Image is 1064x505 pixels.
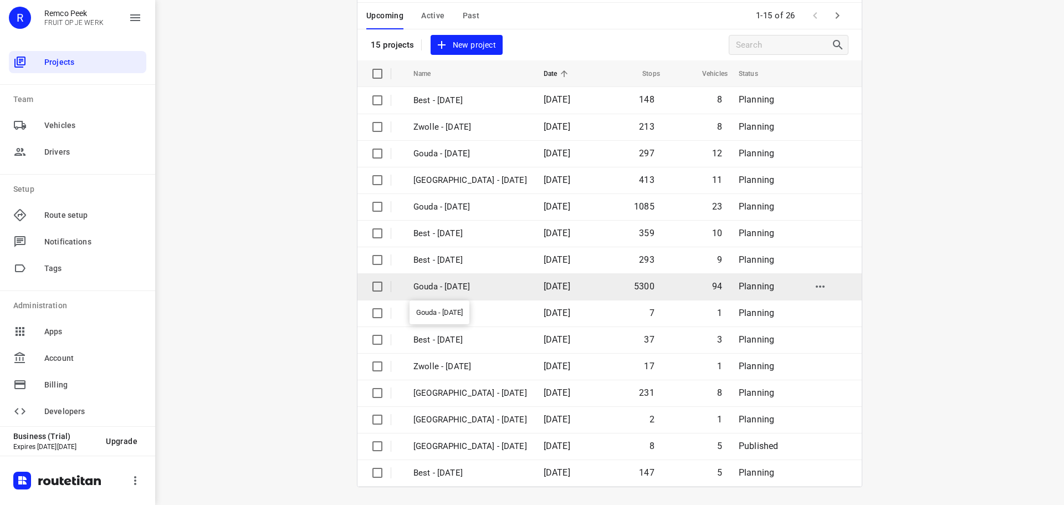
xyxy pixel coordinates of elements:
span: Vehicles [688,67,728,80]
p: Business (Trial) [13,432,97,441]
span: Status [739,67,773,80]
span: Stops [628,67,660,80]
span: 11 [712,175,722,185]
span: 5 [717,441,722,451]
span: Planning [739,308,774,318]
span: Previous Page [804,4,826,27]
span: Planning [739,361,774,371]
span: 8 [717,387,722,398]
input: Search projects [736,37,831,54]
div: Apps [9,320,146,343]
span: Planning [739,281,774,292]
p: FRUIT OP JE WERK [44,19,104,27]
p: Best - Thursday [413,227,527,240]
span: 37 [644,334,654,345]
span: [DATE] [544,228,570,238]
p: [GEOGRAPHIC_DATA] - [DATE] [413,174,527,187]
span: 23 [712,201,722,212]
span: Planning [739,254,774,265]
span: Planning [739,414,774,425]
p: Administration [13,300,146,312]
span: Apps [44,326,142,338]
div: Projects [9,51,146,73]
span: 8 [717,121,722,132]
p: Gouda - [DATE] [413,147,527,160]
span: 3 [717,334,722,345]
span: Route setup [44,210,142,221]
div: Notifications [9,231,146,253]
span: [DATE] [544,334,570,345]
span: Published [739,441,779,451]
p: Zwolle - Thursday [413,387,527,400]
p: Gouda - [DATE] [413,280,527,293]
span: New project [437,38,496,52]
span: Planning [739,387,774,398]
span: Projects [44,57,142,68]
span: 12 [712,148,722,159]
div: Route setup [9,204,146,226]
span: Vehicles [44,120,142,131]
span: [DATE] [544,441,570,451]
span: 9 [717,254,722,265]
span: 1 [717,308,722,318]
span: 5 [717,467,722,478]
span: Upgrade [106,437,137,446]
span: 5300 [634,281,654,292]
span: [DATE] [544,175,570,185]
span: 10 [712,228,722,238]
button: New project [431,35,503,55]
span: Planning [739,121,774,132]
p: Best - Friday [413,94,527,107]
p: Best - Thursday [413,467,527,480]
span: Tags [44,263,142,274]
button: Upgrade [97,431,146,451]
span: [DATE] [544,467,570,478]
p: Zwolle - Friday [413,360,527,373]
span: 231 [639,387,654,398]
span: Active [421,9,444,23]
p: Expires [DATE][DATE] [13,443,97,451]
p: Remco Peek [44,9,104,18]
span: 1 [717,361,722,371]
p: Antwerpen - Thursday [413,414,527,426]
div: Vehicles [9,114,146,136]
span: 148 [639,94,654,105]
span: Planning [739,334,774,345]
span: Planning [739,201,774,212]
span: 8 [717,94,722,105]
span: Upcoming [366,9,403,23]
p: Setup [13,183,146,195]
div: Account [9,347,146,369]
p: Gemeente Rotterdam - Thursday [413,440,527,453]
span: 413 [639,175,654,185]
span: [DATE] [544,308,570,318]
span: Date [544,67,572,80]
span: [DATE] [544,361,570,371]
span: 8 [649,441,654,451]
span: 2 [649,414,654,425]
span: 147 [639,467,654,478]
span: Planning [739,148,774,159]
span: Account [44,353,142,364]
span: 1 [717,414,722,425]
span: 297 [639,148,654,159]
p: 15 projects [371,40,415,50]
p: Gouda - [DATE] [413,201,527,213]
span: Past [463,9,480,23]
div: Drivers [9,141,146,163]
span: [DATE] [544,254,570,265]
span: Notifications [44,236,142,248]
span: Planning [739,175,774,185]
span: Drivers [44,146,142,158]
span: 1085 [634,201,654,212]
span: 94 [712,281,722,292]
p: Team [13,94,146,105]
span: Developers [44,406,142,417]
span: 1-15 of 26 [751,4,800,28]
span: [DATE] [544,387,570,398]
span: Billing [44,379,142,391]
span: Planning [739,228,774,238]
span: [DATE] [544,121,570,132]
span: Next Page [826,4,848,27]
p: Best - Friday [413,334,527,346]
